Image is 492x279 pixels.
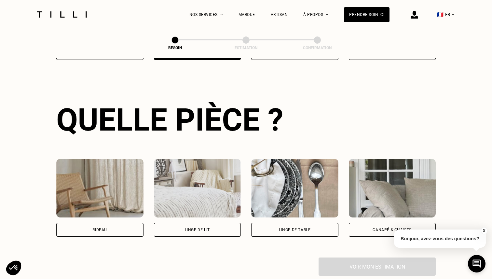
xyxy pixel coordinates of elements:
img: Tilli retouche votre Rideau [56,159,143,217]
div: Estimation [213,46,279,50]
img: Logo du service de couturière Tilli [34,11,89,18]
div: Linge de table [279,228,310,232]
p: Bonjour, avez-vous des questions? [394,230,486,248]
div: Canapé & chaises [373,228,412,232]
div: Quelle pièce ? [56,102,436,138]
img: menu déroulant [452,14,454,15]
button: X [481,227,487,234]
a: Marque [239,12,255,17]
img: Menu déroulant à propos [326,14,328,15]
img: icône connexion [411,11,418,19]
a: Artisan [271,12,288,17]
span: 🇫🇷 [437,11,444,18]
img: Tilli retouche votre Linge de table [251,159,338,217]
div: Rideau [92,228,107,232]
div: Confirmation [285,46,350,50]
img: Tilli retouche votre Linge de lit [154,159,241,217]
a: Prendre soin ici [344,7,389,22]
div: Besoin [143,46,208,50]
img: Tilli retouche votre Canapé & chaises [349,159,436,217]
img: Menu déroulant [220,14,223,15]
div: Linge de lit [185,228,210,232]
